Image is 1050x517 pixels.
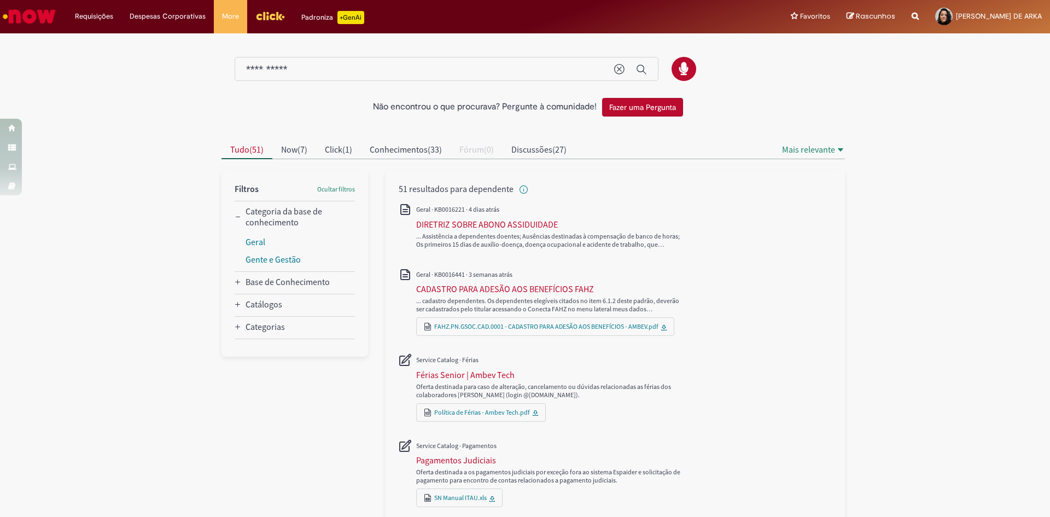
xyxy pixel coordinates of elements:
[847,11,895,22] a: Rascunhos
[602,98,683,117] button: Fazer uma Pergunta
[255,8,285,24] img: click_logo_yellow_360x200.png
[301,11,364,24] div: Padroniza
[337,11,364,24] p: +GenAi
[956,11,1042,21] span: [PERSON_NAME] DE ARKA
[130,11,206,22] span: Despesas Corporativas
[222,11,239,22] span: More
[800,11,830,22] span: Favoritos
[856,11,895,21] span: Rascunhos
[1,5,57,27] img: ServiceNow
[373,102,597,112] h2: Não encontrou o que procurava? Pergunte à comunidade!
[75,11,113,22] span: Requisições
